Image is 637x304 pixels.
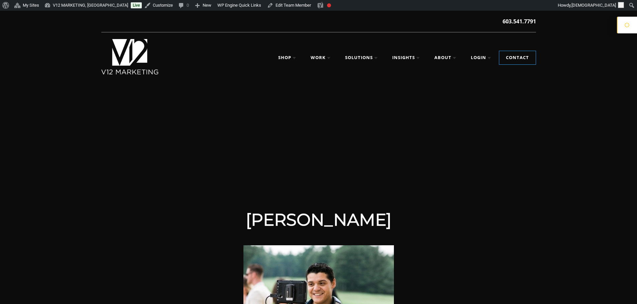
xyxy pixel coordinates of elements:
[338,51,384,64] a: Solutions
[304,51,337,64] a: Work
[503,17,536,25] a: 603.541.7791
[386,51,426,64] a: Insights
[499,51,536,64] a: Contact
[131,2,142,8] a: Live
[327,3,331,7] div: Focus keyphrase not set
[101,39,158,74] img: V12 MARKETING, Concord NH
[464,51,498,64] a: Login
[272,51,303,64] a: Shop
[428,51,463,64] a: About
[571,3,616,8] span: [DEMOGRAPHIC_DATA]
[185,210,452,230] h1: [PERSON_NAME]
